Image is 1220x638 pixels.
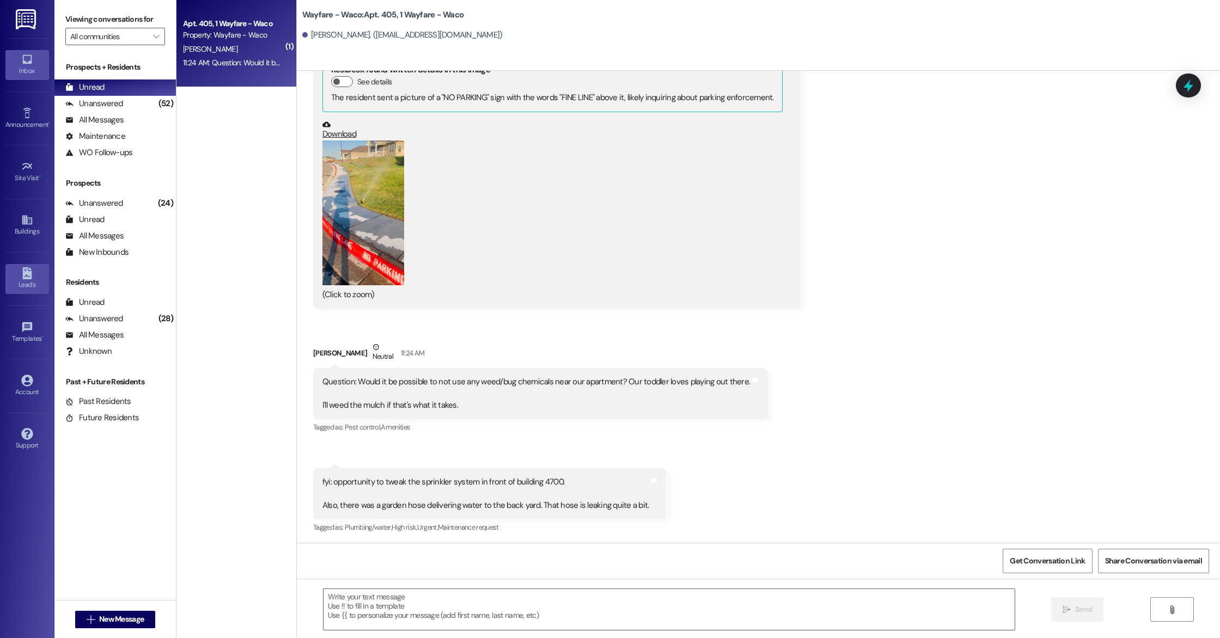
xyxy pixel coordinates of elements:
[65,114,124,126] div: All Messages
[5,318,49,347] a: Templates •
[65,198,123,209] div: Unanswered
[70,28,148,45] input: All communities
[75,611,156,628] button: New Message
[438,523,499,532] span: Maintenance request
[5,157,49,187] a: Site Visit •
[65,346,112,357] div: Unknown
[65,82,105,93] div: Unread
[87,615,95,624] i: 
[65,147,132,158] div: WO Follow-ups
[357,76,392,88] label: See details
[16,9,38,29] img: ResiDesk Logo
[5,211,49,240] a: Buildings
[183,44,237,54] span: [PERSON_NAME]
[65,396,131,407] div: Past Residents
[1105,555,1202,567] span: Share Conversation via email
[345,523,392,532] span: Plumbing/water ,
[65,131,125,142] div: Maintenance
[54,277,176,288] div: Residents
[65,412,139,424] div: Future Residents
[183,18,284,29] div: Apt. 405, 1 Wayfare - Waco
[1063,605,1071,614] i: 
[331,92,774,103] div: The resident sent a picture of a "NO PARKING" sign with the words "FINE LINE" above it, likely in...
[322,140,404,286] button: Zoom image
[5,264,49,293] a: Leads
[345,422,381,432] span: Pest control ,
[370,341,395,364] div: Neutral
[313,519,667,535] div: Tagged as:
[65,313,123,324] div: Unanswered
[313,341,767,368] div: [PERSON_NAME]
[322,476,649,511] div: fyi: opportunity to tweak the sprinkler system in front of building 4700. Also, there was a garde...
[65,98,123,109] div: Unanswered
[156,310,176,327] div: (28)
[183,58,729,68] div: 11:24 AM: Question: Would it be possible to not use any weed/bug chemicals near our apartment? Ou...
[392,523,417,532] span: High risk ,
[302,9,463,21] b: Wayfare - Waco: Apt. 405, 1 Wayfare - Waco
[1051,597,1104,622] button: Send
[1003,549,1092,573] button: Get Conversation Link
[1010,555,1085,567] span: Get Conversation Link
[54,62,176,73] div: Prospects + Residents
[417,523,438,532] span: Urgent ,
[156,95,176,112] div: (52)
[322,376,750,411] div: Question: Would it be possible to not use any weed/bug chemicals near our apartment? Our toddler ...
[65,214,105,225] div: Unread
[65,329,124,341] div: All Messages
[5,425,49,454] a: Support
[99,614,144,625] span: New Message
[183,29,284,41] div: Property: Wayfare - Waco
[54,177,176,189] div: Prospects
[39,173,41,180] span: •
[1075,604,1092,615] span: Send
[5,371,49,401] a: Account
[155,195,176,212] div: (24)
[54,376,176,388] div: Past + Future Residents
[65,11,165,28] label: Viewing conversations for
[322,120,783,139] a: Download
[153,32,159,41] i: 
[381,422,410,432] span: Amenities
[1098,549,1209,573] button: Share Conversation via email
[65,247,129,258] div: New Inbounds
[322,289,783,300] div: (Click to zoom)
[65,297,105,308] div: Unread
[313,419,767,435] div: Tagged as:
[65,230,124,242] div: All Messages
[5,50,49,79] a: Inbox
[48,119,50,127] span: •
[302,29,503,41] div: [PERSON_NAME]. ([EMAIL_ADDRESS][DOMAIN_NAME])
[1168,605,1176,614] i: 
[398,347,425,359] div: 11:24 AM
[42,333,44,341] span: •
